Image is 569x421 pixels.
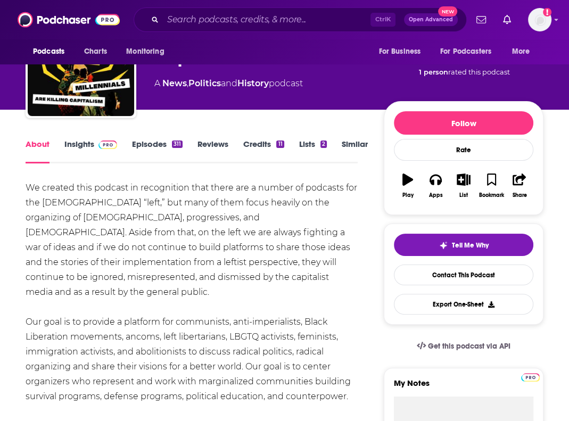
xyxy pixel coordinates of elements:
button: Share [506,167,533,205]
button: open menu [433,42,507,62]
div: 2 [320,141,327,148]
span: New [438,6,457,16]
span: 1 person [419,68,448,76]
button: Follow [394,111,533,135]
button: Show profile menu [528,8,551,31]
button: open menu [505,42,543,62]
img: Podchaser - Follow, Share and Rate Podcasts [18,10,120,30]
img: Podchaser Pro [98,141,117,149]
a: About [26,139,50,163]
div: Apps [429,192,443,199]
div: A podcast [154,77,303,90]
button: open menu [26,42,78,62]
a: Reviews [197,139,228,163]
button: List [450,167,477,205]
button: Bookmark [477,167,505,205]
span: Charts [84,44,107,59]
a: Credits11 [243,139,284,163]
span: Logged in as smeizlik [528,8,551,31]
span: Podcasts [33,44,64,59]
span: For Podcasters [440,44,491,59]
span: More [512,44,530,59]
button: open menu [119,42,178,62]
a: Politics [188,78,221,88]
span: Tell Me Why [452,241,489,250]
span: and [221,78,237,88]
a: Similar [342,139,368,163]
div: Share [512,192,526,199]
div: 11 [276,141,284,148]
span: , [187,78,188,88]
a: Pro website [521,372,540,382]
a: History [237,78,269,88]
button: Open AdvancedNew [404,13,458,26]
div: List [459,192,468,199]
button: open menu [371,42,434,62]
span: Monitoring [126,44,164,59]
a: InsightsPodchaser Pro [64,139,117,163]
a: Show notifications dropdown [472,11,490,29]
input: Search podcasts, credits, & more... [163,11,370,28]
label: My Notes [394,378,533,397]
div: Search podcasts, credits, & more... [134,7,467,32]
button: tell me why sparkleTell Me Why [394,234,533,256]
a: Lists2 [299,139,327,163]
a: Show notifications dropdown [499,11,515,29]
svg: Add a profile image [543,8,551,16]
div: Rate [394,139,533,161]
span: rated this podcast [448,68,510,76]
a: News [162,78,187,88]
span: Get this podcast via API [428,342,510,351]
a: Episodes311 [132,139,183,163]
div: Bookmark [479,192,504,199]
img: User Profile [528,8,551,31]
img: tell me why sparkle [439,241,448,250]
img: Podchaser Pro [521,373,540,382]
button: Apps [422,167,449,205]
button: Play [394,167,422,205]
span: Open Advanced [409,17,453,22]
span: Ctrl K [370,13,395,27]
span: For Business [378,44,420,59]
a: Contact This Podcast [394,265,533,285]
a: Get this podcast via API [408,333,519,359]
button: Export One-Sheet [394,294,533,315]
div: 311 [172,141,183,148]
a: Charts [77,42,113,62]
div: Play [402,192,414,199]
